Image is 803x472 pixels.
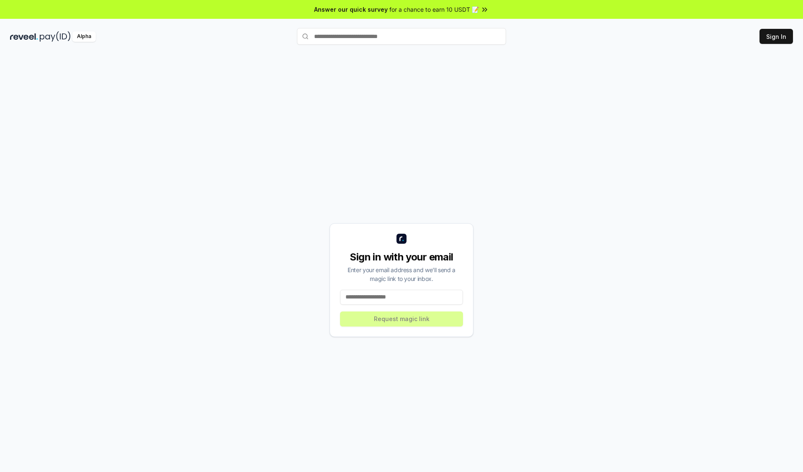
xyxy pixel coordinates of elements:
span: Answer our quick survey [314,5,388,14]
div: Enter your email address and we’ll send a magic link to your inbox. [340,265,463,283]
img: logo_small [396,234,407,244]
div: Sign in with your email [340,250,463,264]
div: Alpha [72,31,96,42]
img: pay_id [40,31,71,42]
span: for a chance to earn 10 USDT 📝 [389,5,479,14]
button: Sign In [760,29,793,44]
img: reveel_dark [10,31,38,42]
